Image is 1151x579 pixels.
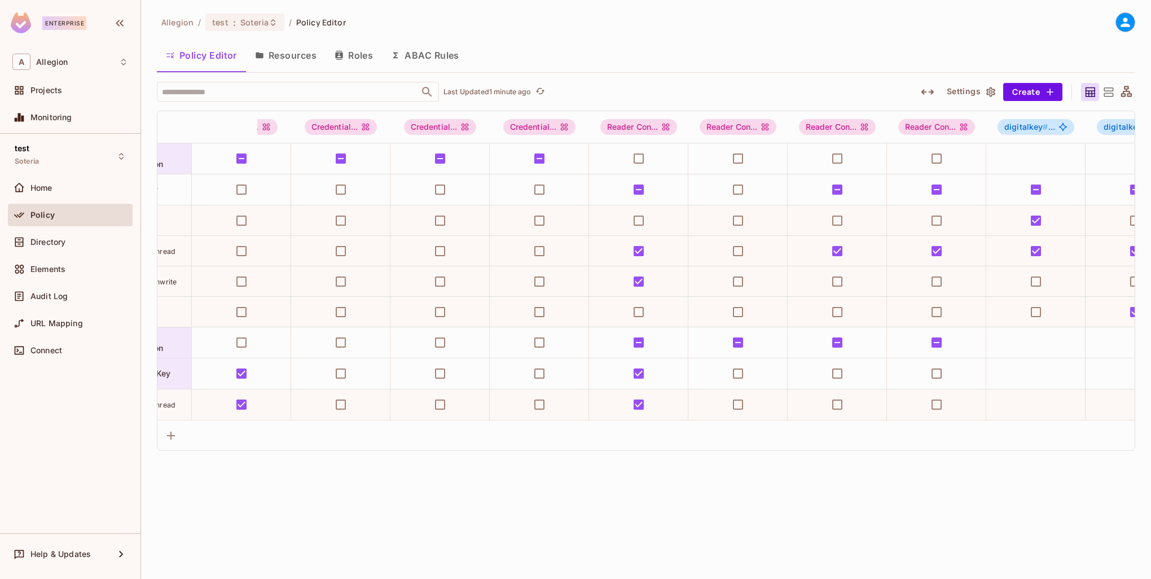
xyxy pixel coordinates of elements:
div: Reader Con... [700,119,777,135]
span: digitalkey [1004,122,1048,131]
span: Projects [30,86,62,95]
span: Help & Updates [30,550,91,559]
span: test [212,17,229,28]
span: Reader Configuration Read Only User [799,119,876,135]
button: refresh [534,85,547,99]
div: Enterprise [42,16,86,30]
span: Soteria [15,157,39,166]
span: URL Mapping [30,319,83,328]
button: Open [419,84,435,100]
div: Reader Con... [600,119,678,135]
span: test [15,144,30,153]
span: Monitoring [30,113,72,122]
div: Credential... [305,119,377,135]
button: Create [1003,83,1062,101]
span: refresh [535,86,545,98]
button: Roles [326,41,382,69]
span: A [12,54,30,70]
span: Workspace: Allegion [36,58,68,67]
span: Connect [30,346,62,355]
span: Policy Editor [296,17,346,28]
span: Directory [30,238,65,247]
button: Policy Editor [157,41,246,69]
span: Reader Configuration User [898,119,976,135]
div: Credential... [503,119,576,135]
span: Reader Configuration Factory [700,119,777,135]
div: Reader Con... [799,119,876,135]
p: Last Updated 1 minute ago [443,87,531,97]
span: ... [1004,122,1055,131]
span: the active workspace [161,17,194,28]
span: Credential Configuration User [503,119,576,135]
div: Reader Con... [898,119,976,135]
li: / [289,17,292,28]
span: Policy [30,210,55,220]
span: digitalkey#downloader [998,119,1074,135]
li: / [198,17,201,28]
span: Credential Configuration Factory [305,119,377,135]
span: Reader Configuration Admin [600,119,678,135]
span: Audit Log [30,292,68,301]
span: Soteria [240,17,269,28]
span: # [1043,122,1048,131]
span: digitalkey [1104,122,1148,131]
button: Settings [942,83,999,101]
span: Home [30,183,52,192]
button: Resources [246,41,326,69]
img: SReyMgAAAABJRU5ErkJggg== [11,12,31,33]
span: Elements [30,265,65,274]
span: Click to refresh data [531,85,547,99]
span: : [232,18,236,27]
span: Credential Configuration Read Only User [404,119,477,135]
div: Credential... [404,119,477,135]
button: ABAC Rules [382,41,468,69]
